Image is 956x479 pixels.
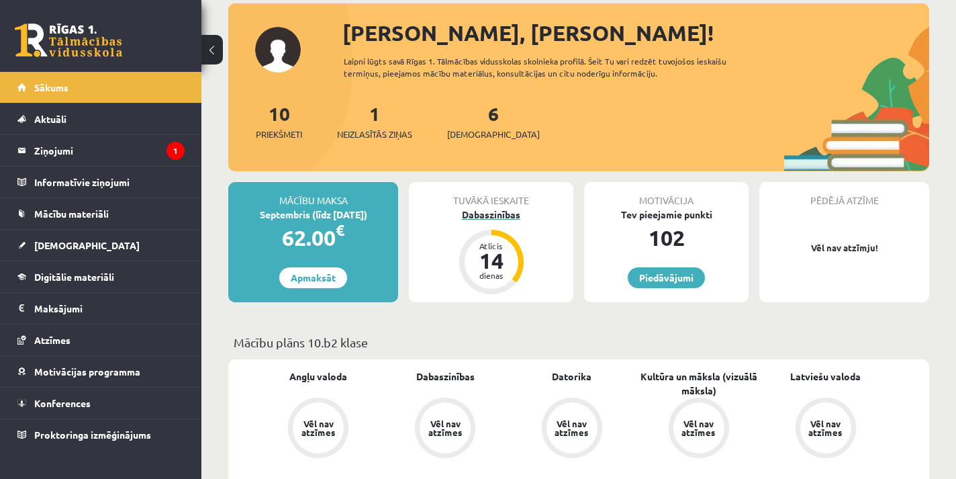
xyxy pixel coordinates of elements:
[17,324,185,355] a: Atzīmes
[766,241,922,255] p: Vēl nav atzīmju!
[337,128,412,141] span: Neizlasītās ziņas
[635,369,762,398] a: Kultūra un māksla (vizuālā māksla)
[471,250,512,271] div: 14
[344,55,764,79] div: Laipni lūgts savā Rīgas 1. Tālmācības vidusskolas skolnieka profilā. Šeit Tu vari redzēt tuvojošo...
[34,208,109,220] span: Mācību materiāli
[807,419,845,437] div: Vēl nav atzīmes
[552,369,591,384] a: Datorika
[34,271,114,283] span: Digitālie materiāli
[337,101,412,141] a: 1Neizlasītās ziņas
[255,398,382,461] a: Vēl nav atzīmes
[228,182,398,208] div: Mācību maksa
[471,242,512,250] div: Atlicis
[279,267,347,288] a: Apmaksāt
[34,293,185,324] legend: Maksājumi
[17,293,185,324] a: Maksājumi
[17,419,185,450] a: Proktoringa izmēģinājums
[15,24,122,57] a: Rīgas 1. Tālmācības vidusskola
[759,182,929,208] div: Pēdējā atzīme
[17,135,185,166] a: Ziņojumi1
[17,198,185,229] a: Mācību materiāli
[34,81,68,93] span: Sākums
[34,365,140,378] span: Motivācijas programma
[228,208,398,222] div: Septembris (līdz [DATE])
[409,208,573,222] div: Dabaszinības
[584,208,749,222] div: Tev pieejamie punkti
[34,167,185,198] legend: Informatīvie ziņojumi
[234,333,924,351] p: Mācību plāns 10.b2 klase
[409,208,573,296] a: Dabaszinības Atlicis 14 dienas
[336,220,344,240] span: €
[228,222,398,254] div: 62.00
[17,388,185,419] a: Konferences
[289,369,347,384] a: Angļu valoda
[256,101,302,141] a: 10Priekšmeti
[34,429,151,441] span: Proktoringa izmēģinājums
[790,369,861,384] a: Latviešu valoda
[34,397,91,409] span: Konferences
[34,334,70,346] span: Atzīmes
[166,142,185,160] i: 1
[584,222,749,254] div: 102
[635,398,762,461] a: Vēl nav atzīmes
[426,419,464,437] div: Vēl nav atzīmes
[34,239,140,251] span: [DEMOGRAPHIC_DATA]
[471,271,512,279] div: dienas
[628,267,705,288] a: Piedāvājumi
[680,419,718,437] div: Vēl nav atzīmes
[17,230,185,261] a: [DEMOGRAPHIC_DATA]
[509,398,636,461] a: Vēl nav atzīmes
[409,182,573,208] div: Tuvākā ieskaite
[299,419,337,437] div: Vēl nav atzīmes
[17,72,185,103] a: Sākums
[342,17,929,49] div: [PERSON_NAME], [PERSON_NAME]!
[17,167,185,198] a: Informatīvie ziņojumi
[17,103,185,134] a: Aktuāli
[382,398,509,461] a: Vēl nav atzīmes
[447,101,540,141] a: 6[DEMOGRAPHIC_DATA]
[553,419,591,437] div: Vēl nav atzīmes
[447,128,540,141] span: [DEMOGRAPHIC_DATA]
[584,182,749,208] div: Motivācija
[34,113,66,125] span: Aktuāli
[762,398,889,461] a: Vēl nav atzīmes
[17,356,185,387] a: Motivācijas programma
[17,261,185,292] a: Digitālie materiāli
[416,369,475,384] a: Dabaszinības
[256,128,302,141] span: Priekšmeti
[34,135,185,166] legend: Ziņojumi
